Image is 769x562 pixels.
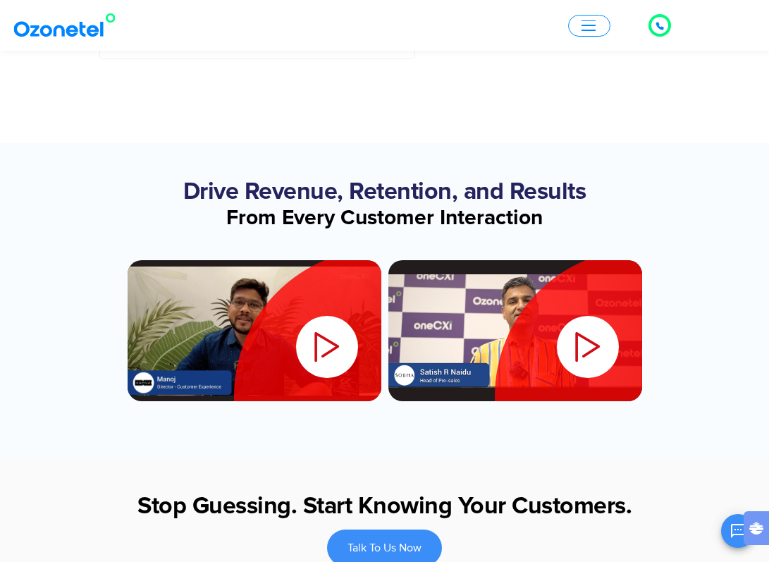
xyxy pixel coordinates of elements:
button: Open chat [721,514,755,548]
span: Talk To Us Now [347,542,422,554]
h3: From Every Customer Interaction [128,204,642,232]
h2: Stop Guessing. Start Knowing Your Customers. [92,493,677,521]
div: Slides [128,260,642,401]
div: 1 / 2 [128,260,381,401]
div: 2 / 2 [388,260,642,401]
a: sob [388,260,642,401]
h2: Drive Revenue, Retention, and Results [128,178,642,207]
a: Kapiva.png [128,260,381,401]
